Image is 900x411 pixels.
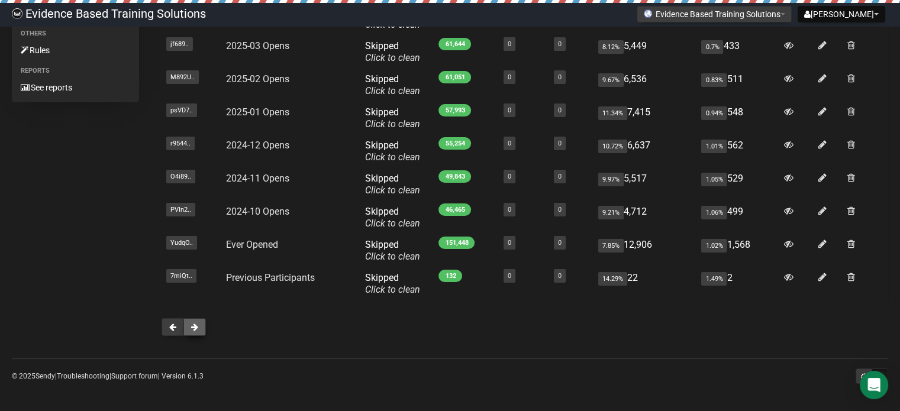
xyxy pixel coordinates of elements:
a: Previous Participants [226,272,315,283]
span: O4i89.. [166,170,195,183]
td: 5,449 [593,35,697,69]
td: 499 [696,201,779,234]
p: © 2025 | | | Version 6.1.3 [12,370,204,383]
span: 0.7% [701,40,723,54]
a: 0 [508,106,511,114]
a: 2024-12 Opens [226,140,289,151]
td: 22 [593,267,697,300]
a: 2024-11 Opens [226,173,289,184]
a: 0 [508,40,511,48]
span: 132 [438,270,462,282]
button: Evidence Based Training Solutions [637,6,792,22]
a: Sendy [36,372,55,380]
a: Rules [12,41,139,60]
td: 7,415 [593,102,697,135]
img: 6a635aadd5b086599a41eda90e0773ac [12,8,22,19]
span: 151,448 [438,237,475,249]
span: 7miQt.. [166,269,196,283]
td: 1,568 [696,234,779,267]
a: 2025-02 Opens [226,73,289,85]
span: jf689.. [166,37,193,51]
a: 0 [508,173,511,180]
a: See reports [12,78,139,97]
td: 548 [696,102,779,135]
a: 0 [558,206,562,213]
td: 6,637 [593,135,697,168]
span: Skipped [365,106,420,130]
span: 9.21% [598,206,624,219]
span: Skipped [365,173,420,196]
span: M892U.. [166,70,199,84]
span: 55,254 [438,137,471,150]
td: 433 [696,35,779,69]
span: Skipped [365,40,420,63]
td: 529 [696,168,779,201]
td: 562 [696,135,779,168]
span: Skipped [365,272,420,295]
span: 14.29% [598,272,627,286]
span: 57,993 [438,104,471,116]
span: 7.85% [598,239,624,253]
a: 0 [508,73,511,81]
span: 0.83% [701,73,727,87]
span: Skipped [365,239,420,262]
span: Skipped [365,206,420,229]
span: 0.94% [701,106,727,120]
a: 0 [508,239,511,247]
a: 0 [558,40,562,48]
a: 0 [558,140,562,147]
a: Click to clean [365,185,420,196]
span: psVD7.. [166,103,197,117]
span: 46,465 [438,203,471,216]
a: Click to clean [365,218,420,229]
a: 0 [558,272,562,280]
span: 8.12% [598,40,624,54]
span: 1.05% [701,173,727,186]
a: 0 [558,73,562,81]
span: PVIn2.. [166,203,195,216]
img: favicons [643,9,653,18]
span: 1.49% [701,272,727,286]
a: 0 [558,239,562,247]
td: 12,906 [593,234,697,267]
a: 2024-10 Opens [226,206,289,217]
span: 11.34% [598,106,627,120]
span: Skipped [365,73,420,96]
span: 49,843 [438,170,471,183]
td: 4,712 [593,201,697,234]
a: Troubleshooting [57,372,109,380]
span: 9.97% [598,173,624,186]
a: Click to clean [365,52,420,63]
a: Click to clean [365,284,420,295]
a: 0 [558,173,562,180]
td: 6,536 [593,69,697,102]
li: Reports [12,64,139,78]
span: 61,051 [438,71,471,83]
span: 1.01% [701,140,727,153]
a: Click to clean [365,151,420,163]
a: 2025-03 Opens [226,40,289,51]
span: 10.72% [598,140,627,153]
a: Click to clean [365,251,420,262]
a: 0 [508,272,511,280]
a: 0 [508,206,511,213]
span: r9544.. [166,137,195,150]
li: Others [12,27,139,41]
a: Ever Opened [226,239,278,250]
td: 511 [696,69,779,102]
a: Support forum [111,372,158,380]
td: 2 [696,267,779,300]
a: 0 [508,140,511,147]
span: 1.02% [701,239,727,253]
a: 0 [558,106,562,114]
td: 5,517 [593,168,697,201]
span: Skipped [365,140,420,163]
div: Open Intercom Messenger [860,371,888,399]
span: 1.06% [701,206,727,219]
button: [PERSON_NAME] [798,6,885,22]
span: 9.67% [598,73,624,87]
span: 61,644 [438,38,471,50]
a: Click to clean [365,85,420,96]
a: Click to clean [365,118,420,130]
span: YudqO.. [166,236,197,250]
